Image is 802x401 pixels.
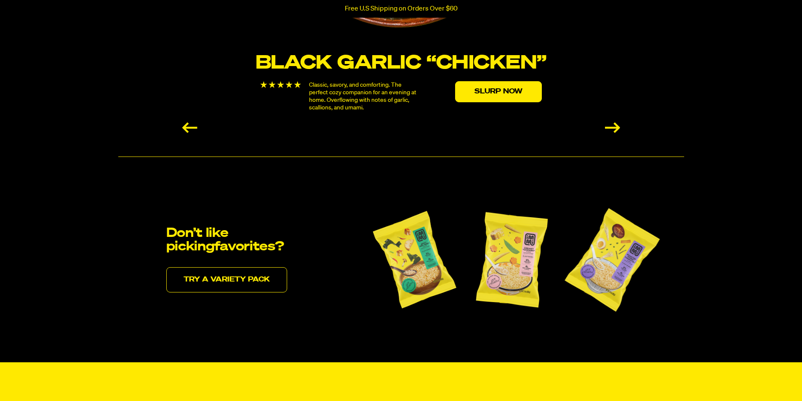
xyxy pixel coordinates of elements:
a: Try a variety pack [166,267,287,292]
h3: Black Garlic “Chicken” [255,54,547,73]
p: Classic, savory, and comforting. The perfect cozy companion for an evening at home. Overflowing w... [309,81,420,112]
div: Next slide [605,122,620,133]
img: immi Creamy Chicken [469,201,554,319]
h2: Don’t like picking favorites? [166,227,301,254]
a: Slurp Now [455,81,542,102]
p: Free U.S Shipping on Orders Over $60 [345,5,458,13]
div: Previous slide [182,122,197,133]
img: immi Spicy Red Miso [366,201,463,319]
img: immi Roasted Pork Tonkotsu [561,201,663,319]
